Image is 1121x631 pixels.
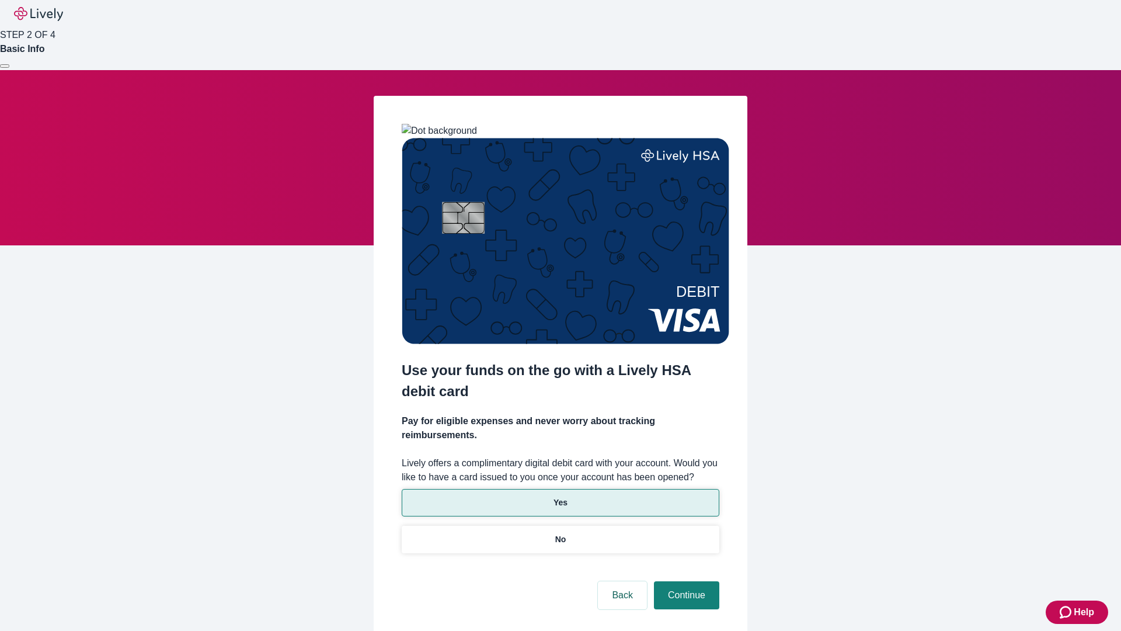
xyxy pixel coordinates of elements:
[555,533,566,546] p: No
[14,7,63,21] img: Lively
[654,581,719,609] button: Continue
[402,414,719,442] h4: Pay for eligible expenses and never worry about tracking reimbursements.
[402,456,719,484] label: Lively offers a complimentary digital debit card with your account. Would you like to have a card...
[402,138,729,344] img: Debit card
[402,526,719,553] button: No
[1074,605,1094,619] span: Help
[1046,601,1108,624] button: Zendesk support iconHelp
[402,489,719,516] button: Yes
[402,124,477,138] img: Dot background
[598,581,647,609] button: Back
[402,360,719,402] h2: Use your funds on the go with a Lively HSA debit card
[1060,605,1074,619] svg: Zendesk support icon
[553,497,568,509] p: Yes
